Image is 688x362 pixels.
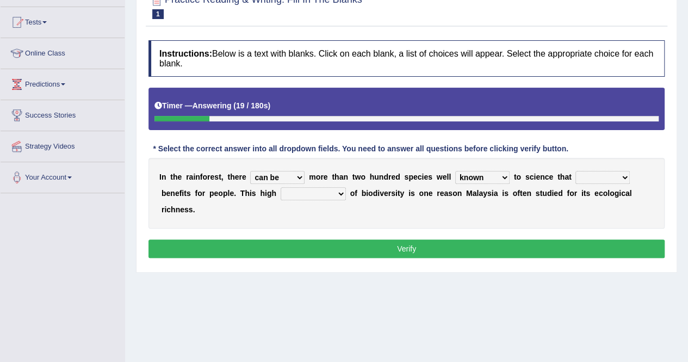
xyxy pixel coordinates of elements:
b: a [494,189,498,198]
b: M [466,189,473,198]
b: c [621,189,625,198]
b: r [186,173,189,181]
b: t [170,173,173,181]
b: h [173,173,178,181]
b: t [584,189,586,198]
b: e [522,189,526,198]
b: a [625,189,630,198]
b: s [404,173,408,181]
b: c [599,189,603,198]
b: t [569,173,572,181]
b: o [453,189,457,198]
b: e [594,189,599,198]
b: i [366,189,368,198]
b: i [581,189,584,198]
b: n [176,205,181,214]
b: l [629,189,631,198]
b: n [424,189,429,198]
b: e [413,173,418,181]
b: s [391,189,395,198]
b: h [370,173,375,181]
b: s [536,189,540,198]
b: o [603,189,608,198]
b: h [171,205,176,214]
b: o [569,189,574,198]
b: f [355,189,357,198]
b: 19 / 180s [236,101,268,110]
b: n [379,173,384,181]
b: n [457,189,462,198]
b: e [391,173,395,181]
b: r [320,173,323,181]
b: o [350,189,355,198]
b: r [239,173,241,181]
span: 1 [152,9,164,19]
b: g [614,189,619,198]
b: c [418,173,422,181]
b: e [424,173,428,181]
a: Success Stories [1,100,125,127]
b: r [162,205,164,214]
b: m [309,173,315,181]
b: e [230,189,234,198]
b: Instructions: [159,49,212,58]
b: i [182,189,184,198]
b: y [400,189,404,198]
b: s [187,189,191,198]
b: h [230,173,235,181]
b: l [227,189,230,198]
b: s [252,189,256,198]
b: o [197,189,202,198]
b: b [162,189,166,198]
b: c [166,205,171,214]
b: e [180,205,184,214]
b: d [395,173,400,181]
b: r [388,189,391,198]
b: d [547,189,552,198]
b: t [332,173,334,181]
b: I [159,173,162,181]
b: o [218,189,223,198]
b: o [361,173,365,181]
b: i [164,205,166,214]
b: i [534,173,536,181]
b: f [179,189,182,198]
b: o [419,189,424,198]
b: w [355,173,361,181]
b: a [444,189,448,198]
b: s [525,173,530,181]
div: * Select the correct answer into all dropdown fields. You need to answer all questions before cli... [148,144,573,155]
b: h [245,189,250,198]
b: e [235,173,239,181]
b: s [428,173,432,181]
b: n [170,189,175,198]
b: l [608,189,610,198]
a: Tests [1,7,125,34]
b: i [193,173,195,181]
b: s [504,189,509,198]
b: s [214,173,219,181]
b: o [513,189,518,198]
b: n [343,173,348,181]
b: e [166,189,170,198]
b: e [324,173,328,181]
b: i [250,189,252,198]
b: e [210,173,214,181]
b: e [549,173,553,181]
b: i [377,189,380,198]
b: g [267,189,272,198]
b: . [193,205,195,214]
b: ( [233,101,236,110]
b: t [557,173,560,181]
b: a [473,189,477,198]
b: s [487,189,492,198]
b: h [271,189,276,198]
b: v [380,189,384,198]
b: i [395,189,398,198]
b: t [227,173,230,181]
button: Verify [148,240,665,258]
b: i [619,189,621,198]
a: Online Class [1,38,125,65]
b: p [209,189,214,198]
h5: Timer — [154,102,270,110]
